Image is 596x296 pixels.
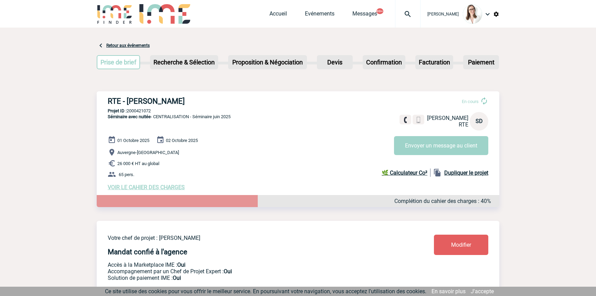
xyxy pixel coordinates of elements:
[177,262,185,268] b: Oui
[108,108,127,113] b: Projet ID :
[173,275,181,281] b: Oui
[108,248,187,256] h4: Mandat confié à l'agence
[119,172,134,177] span: 65 pers.
[382,169,430,177] a: 🌿 Calculateur Co²
[433,169,441,177] img: file_copy-black-24dp.png
[97,4,132,24] img: IME-Finder
[117,138,149,143] span: 01 Octobre 2025
[318,56,352,69] p: Devis
[402,117,408,123] img: fixe.png
[97,56,139,69] p: Prise de brief
[427,12,459,17] span: [PERSON_NAME]
[427,115,468,121] span: [PERSON_NAME]
[151,56,217,69] p: Recherche & Sélection
[229,56,306,69] p: Proposition & Négociation
[117,161,159,166] span: 26 000 € HT au global
[108,97,314,105] h3: RTE - [PERSON_NAME]
[459,121,468,128] span: RTE
[108,114,151,119] span: Séminaire avec nuitée
[269,10,287,20] a: Accueil
[224,268,232,275] b: Oui
[444,170,488,176] b: Dupliquer le projet
[376,8,383,14] button: 99+
[108,268,393,275] p: Prestation payante
[471,288,494,295] a: J'accepte
[166,138,198,143] span: 02 Octobre 2025
[462,99,479,104] span: En cours
[305,10,334,20] a: Evénements
[108,275,393,281] p: Conformité aux process achat client, Prise en charge de la facturation, Mutualisation de plusieur...
[451,242,471,248] span: Modifier
[108,235,393,241] p: Votre chef de projet : [PERSON_NAME]
[476,118,483,124] span: SD
[108,184,185,191] a: VOIR LE CAHIER DES CHARGES
[464,56,498,69] p: Paiement
[97,108,499,113] p: 2000421072
[394,136,488,155] button: Envoyer un message au client
[432,288,466,295] a: En savoir plus
[382,170,427,176] b: 🌿 Calculateur Co²
[463,4,482,24] img: 122719-0.jpg
[416,56,453,69] p: Facturation
[105,288,426,295] span: Ce site utilise des cookies pour vous offrir le meilleur service. En poursuivant votre navigation...
[363,56,405,69] p: Confirmation
[352,10,377,20] a: Messages
[415,117,422,123] img: portable.png
[108,262,393,268] p: Accès à la Marketplace IME :
[117,150,179,155] span: Auvergne-[GEOGRAPHIC_DATA]
[108,114,231,119] span: - CENTRALISATION - Séminaire juin 2025
[106,43,150,48] a: Retour aux événements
